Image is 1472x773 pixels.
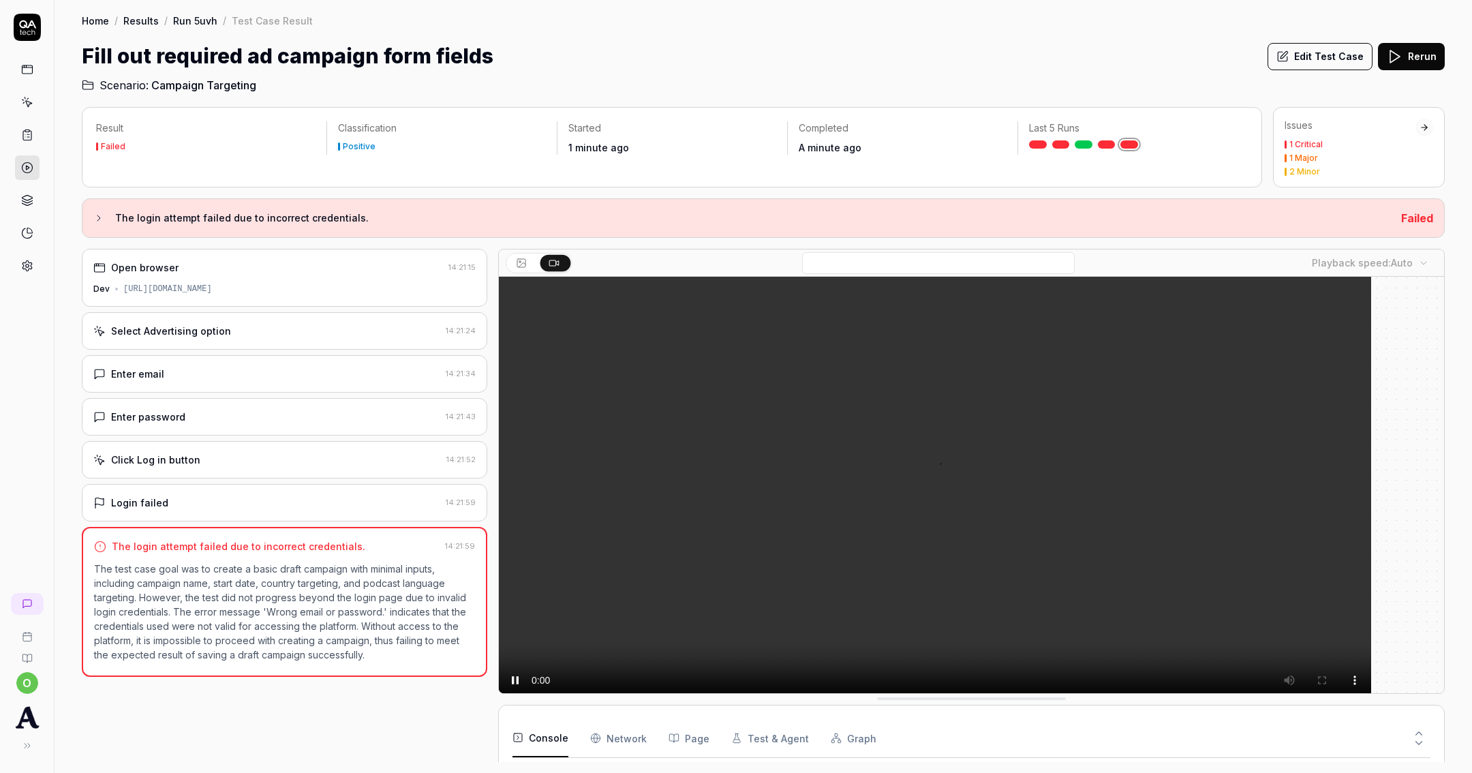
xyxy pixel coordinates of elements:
[669,719,709,757] button: Page
[111,410,185,424] div: Enter password
[151,77,256,93] span: Campaign Targeting
[5,620,48,642] a: Book a call with us
[82,77,256,93] a: Scenario:Campaign Targeting
[97,77,149,93] span: Scenario:
[1401,211,1433,225] span: Failed
[446,369,476,378] time: 14:21:34
[446,412,476,421] time: 14:21:43
[568,142,629,153] time: 1 minute ago
[1312,256,1413,270] div: Playback speed:
[1289,154,1318,162] div: 1 Major
[568,121,776,135] p: Started
[731,719,809,757] button: Test & Agent
[94,562,475,662] p: The test case goal was to create a basic draft campaign with minimal inputs, including campaign n...
[232,14,313,27] div: Test Case Result
[446,326,476,335] time: 14:21:24
[799,121,1007,135] p: Completed
[445,541,475,551] time: 14:21:59
[15,705,40,729] img: Acast Logo
[93,283,110,295] div: Dev
[448,262,476,272] time: 14:21:15
[111,367,164,381] div: Enter email
[96,121,316,135] p: Result
[112,539,365,554] div: The login attempt failed due to incorrect credentials.
[223,14,226,27] div: /
[1289,140,1323,149] div: 1 Critical
[111,453,200,467] div: Click Log in button
[446,455,476,464] time: 14:21:52
[123,283,212,295] div: [URL][DOMAIN_NAME]
[123,14,159,27] a: Results
[1378,43,1445,70] button: Rerun
[1289,168,1320,176] div: 2 Minor
[93,210,1390,226] button: The login attempt failed due to incorrect credentials.
[82,41,493,72] h1: Fill out required ad campaign form fields
[115,210,1390,226] h3: The login attempt failed due to incorrect credentials.
[1029,121,1237,135] p: Last 5 Runs
[111,260,179,275] div: Open browser
[343,142,375,151] div: Positive
[831,719,876,757] button: Graph
[1285,119,1415,132] div: Issues
[5,642,48,664] a: Documentation
[512,719,568,757] button: Console
[5,694,48,732] button: Acast Logo
[16,672,38,694] button: o
[11,593,44,615] a: New conversation
[111,324,231,338] div: Select Advertising option
[590,719,647,757] button: Network
[164,14,168,27] div: /
[338,121,546,135] p: Classification
[114,14,118,27] div: /
[173,14,217,27] a: Run 5uvh
[101,142,125,151] div: Failed
[1268,43,1373,70] button: Edit Test Case
[82,14,109,27] a: Home
[111,496,168,510] div: Login failed
[799,142,861,153] time: A minute ago
[446,498,476,507] time: 14:21:59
